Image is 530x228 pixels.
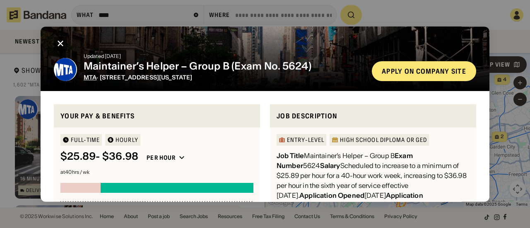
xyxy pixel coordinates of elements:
[382,68,466,74] div: Apply on company site
[54,58,77,81] img: MTA logo
[277,152,413,170] div: Exam Number
[287,137,324,143] div: Entry-Level
[84,60,365,72] div: Maintainer’s Helper – Group B (Exam No. 5624)
[320,162,340,170] div: Salary
[71,137,100,143] div: Full-time
[84,54,365,59] div: Updated [DATE]
[60,151,138,163] div: $ 25.89 - $36.98
[60,170,253,175] div: at 40 hrs / wk
[147,154,176,162] div: Per hour
[84,74,365,81] div: · [STREET_ADDRESS][US_STATE]
[60,111,253,121] div: Your pay & benefits
[277,152,304,160] div: Job Title
[340,137,427,143] div: High School Diploma or GED
[327,202,361,210] div: Exam Type
[116,137,138,143] div: HOURLY
[277,111,470,121] div: Job Description
[299,192,364,200] div: Application Opened
[84,74,96,81] span: MTA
